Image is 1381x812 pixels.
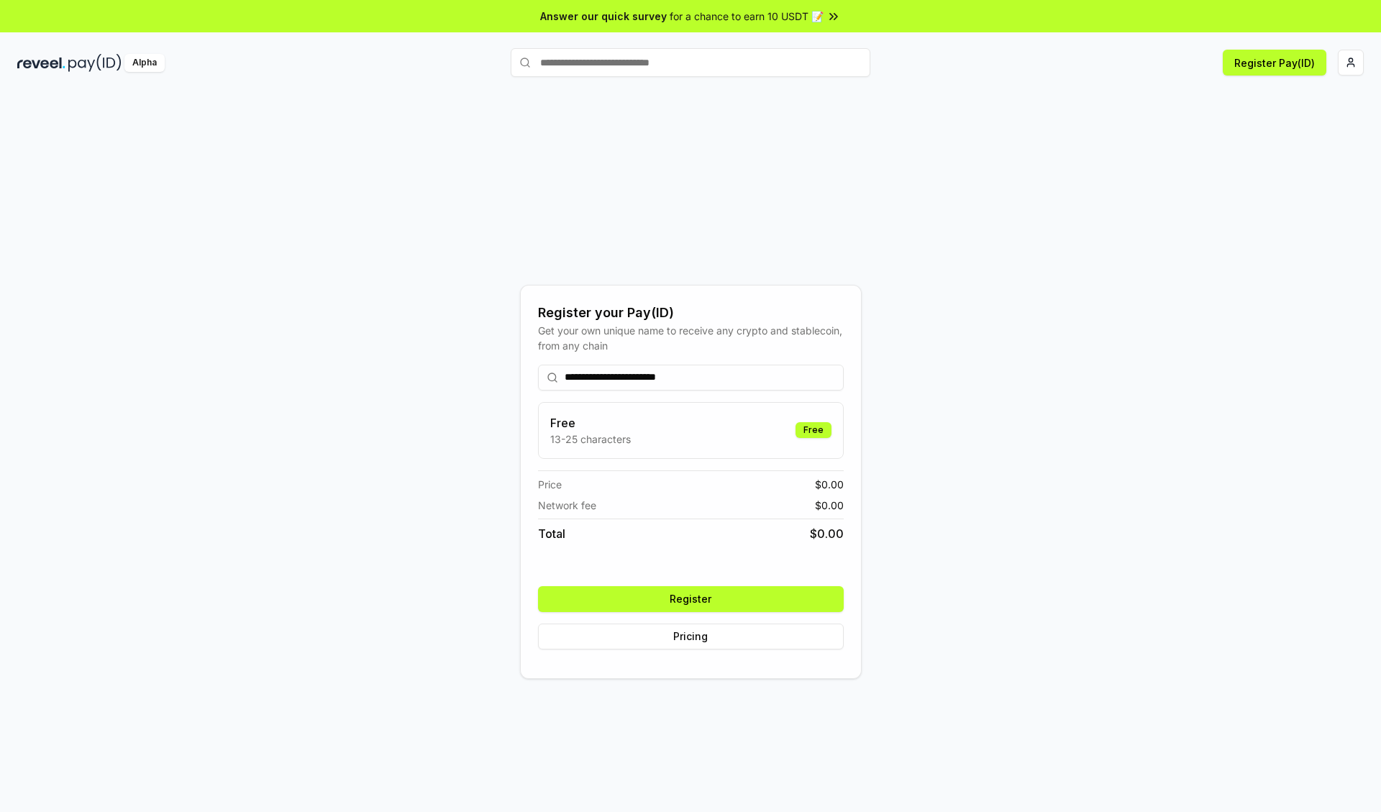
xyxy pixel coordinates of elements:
[1223,50,1326,76] button: Register Pay(ID)
[815,477,844,492] span: $ 0.00
[538,525,565,542] span: Total
[538,323,844,353] div: Get your own unique name to receive any crypto and stablecoin, from any chain
[796,422,831,438] div: Free
[68,54,122,72] img: pay_id
[810,525,844,542] span: $ 0.00
[17,54,65,72] img: reveel_dark
[670,9,824,24] span: for a chance to earn 10 USDT 📝
[124,54,165,72] div: Alpha
[538,624,844,649] button: Pricing
[538,586,844,612] button: Register
[540,9,667,24] span: Answer our quick survey
[550,432,631,447] p: 13-25 characters
[815,498,844,513] span: $ 0.00
[538,303,844,323] div: Register your Pay(ID)
[538,498,596,513] span: Network fee
[550,414,631,432] h3: Free
[538,477,562,492] span: Price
